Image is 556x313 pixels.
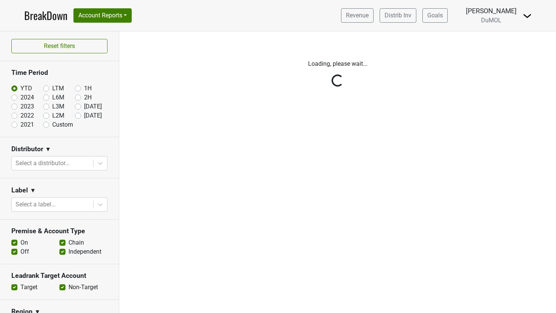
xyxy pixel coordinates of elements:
p: Loading, please wait... [128,59,548,68]
a: Distrib Inv [380,8,416,23]
a: Goals [422,8,448,23]
img: Dropdown Menu [523,11,532,20]
a: Revenue [341,8,374,23]
span: DuMOL [481,17,501,24]
a: BreakDown [24,8,67,23]
button: Account Reports [73,8,132,23]
div: [PERSON_NAME] [466,6,517,16]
